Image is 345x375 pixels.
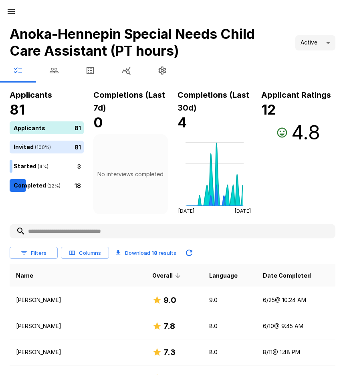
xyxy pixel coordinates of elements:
h6: 7.8 [163,320,175,333]
b: 18 [151,250,157,256]
td: 6/25 @ 10:24 AM [256,287,335,313]
p: [PERSON_NAME] [16,348,139,356]
tspan: [DATE] [178,208,194,214]
span: Date Completed [263,271,311,280]
b: Completions (Last 7d) [93,90,165,113]
button: Filters [10,247,58,259]
span: Name [16,271,33,280]
p: 81 [75,123,81,132]
td: 6/10 @ 9:45 AM [256,313,335,339]
span: Overall [152,271,183,280]
b: 81 [10,101,25,118]
p: 8.0 [209,322,250,330]
p: No interviews completed [97,170,163,178]
h6: 9.0 [163,294,176,306]
div: Active [295,35,335,50]
b: 0 [93,114,103,131]
p: 18 [75,181,81,190]
b: 4 [178,114,187,131]
h3: 4.8 [291,121,320,144]
p: 8.0 [209,348,250,356]
button: Columns [61,247,109,259]
button: Updated Today - 12:45 PM [181,245,197,261]
p: 9.0 [209,296,250,304]
button: Download 18 results [112,245,180,261]
p: [PERSON_NAME] [16,322,139,330]
h6: 7.3 [163,346,176,359]
span: Language [209,271,238,280]
b: Completions (Last 30d) [178,90,249,113]
b: Applicant Ratings [261,90,331,100]
b: Applicants [10,90,52,100]
p: 3 [77,162,81,170]
td: 8/11 @ 1:48 PM [256,339,335,365]
b: 12 [261,101,276,118]
tspan: [DATE] [234,208,250,214]
b: Anoka-Hennepin Special Needs Child Care Assistant (PT hours) [10,26,255,59]
p: 81 [75,143,81,151]
p: [PERSON_NAME] [16,296,139,304]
